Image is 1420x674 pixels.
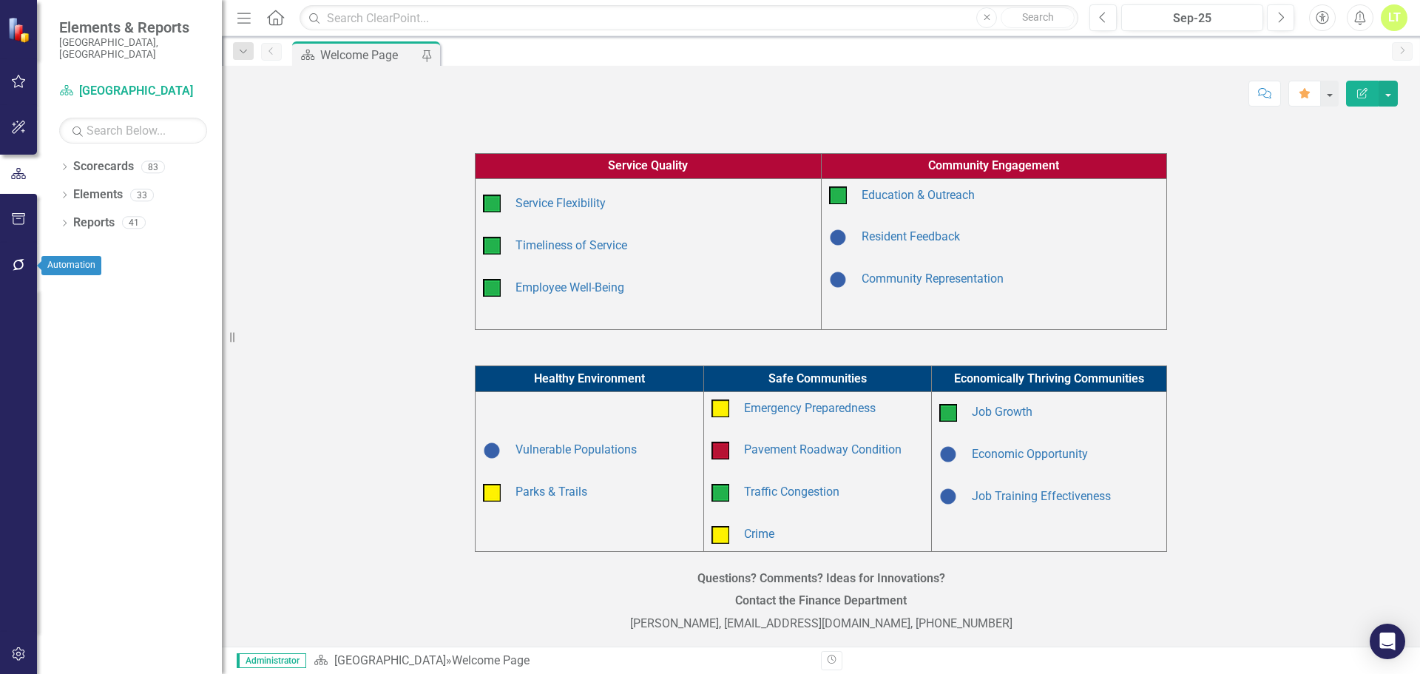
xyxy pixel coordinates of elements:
[59,118,207,144] input: Search Below...
[320,46,418,64] div: Welcome Page
[73,186,123,203] a: Elements
[334,653,446,667] a: [GEOGRAPHIC_DATA]
[744,527,774,541] a: Crime
[483,195,501,212] img: On Target
[972,447,1088,461] a: Economic Opportunity
[608,158,688,172] span: Service Quality
[515,442,637,456] a: Vulnerable Populations
[744,401,876,415] a: Emergency Preparedness
[122,217,146,229] div: 41
[244,613,1398,633] p: [PERSON_NAME], [EMAIL_ADDRESS][DOMAIN_NAME], [PHONE_NUMBER]
[7,16,33,42] img: ClearPoint Strategy
[59,18,207,36] span: Elements & Reports
[59,83,207,100] a: [GEOGRAPHIC_DATA]
[939,404,957,422] img: On Target
[829,271,847,289] img: Baselining
[939,488,957,505] img: Baselining
[735,593,907,607] strong: Contact the Finance Department
[534,371,645,385] span: Healthy Environment
[452,653,530,667] div: Welcome Page
[862,188,975,202] a: Education & Outreach
[515,485,587,499] a: Parks & Trails
[483,484,501,502] img: Caution
[744,485,839,499] a: Traffic Congestion
[1370,624,1405,659] div: Open Intercom Messenger
[744,442,902,456] a: Pavement Roadway Condition
[939,445,957,463] img: Baselining
[928,158,1059,172] span: Community Engagement
[1126,10,1258,27] div: Sep-25
[1001,7,1075,28] button: Search
[711,400,729,417] img: Caution
[483,279,501,297] img: On Target
[972,489,1111,503] a: Job Training Effectiveness
[829,186,847,204] img: On Target
[483,237,501,255] img: On Target
[300,5,1078,31] input: Search ClearPoint...
[141,161,165,173] div: 83
[41,256,101,275] div: Automation
[711,442,729,459] img: Below Plan
[314,653,810,670] div: »
[768,371,867,385] span: Safe Communities
[972,405,1032,419] a: Job Growth
[73,215,115,232] a: Reports
[73,158,134,175] a: Scorecards
[1381,4,1407,31] button: LT
[1121,4,1263,31] button: Sep-25
[483,442,501,459] img: Baselining
[237,653,306,668] span: Administrator
[829,229,847,246] img: Baselining
[954,371,1144,385] span: Economically Thriving Communities
[59,36,207,61] small: [GEOGRAPHIC_DATA], [GEOGRAPHIC_DATA]
[515,280,624,294] a: Employee Well-Being
[862,229,960,243] a: Resident Feedback
[711,484,729,502] img: On Target
[1022,11,1054,23] span: Search
[697,571,945,585] strong: Questions? Comments? Ideas for Innovations?
[862,272,1004,286] a: Community Representation
[711,526,729,544] img: Caution
[515,238,627,252] a: Timeliness of Service
[130,189,154,201] div: 33
[515,196,606,210] a: Service Flexibility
